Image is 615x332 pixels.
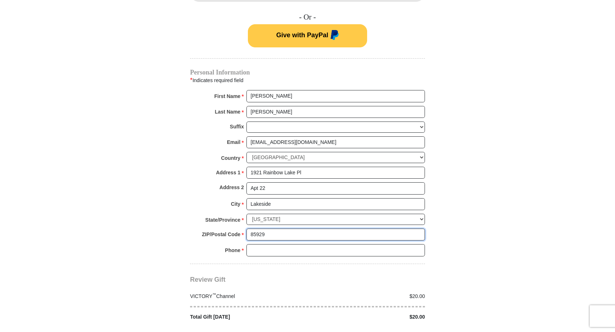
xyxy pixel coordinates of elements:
strong: First Name [214,91,240,101]
div: Indicates required field [190,76,425,85]
span: Review Gift [190,276,225,283]
strong: Last Name [215,107,241,117]
h4: - Or - [190,13,425,22]
div: VICTORY Channel [186,293,308,300]
img: paypal [328,30,339,42]
strong: State/Province [205,215,240,225]
strong: ZIP/Postal Code [202,229,241,239]
strong: Address 2 [219,182,244,192]
div: $20.00 [307,293,429,300]
sup: ™ [212,292,216,297]
strong: City [231,199,240,209]
strong: Email [227,137,240,147]
strong: Phone [225,245,241,255]
div: $20.00 [307,313,429,321]
span: Give with PayPal [276,31,328,39]
div: Total Gift [DATE] [186,313,308,321]
strong: Country [221,153,241,163]
button: Give with PayPal [248,24,367,47]
strong: Address 1 [216,167,241,178]
strong: Suffix [230,122,244,132]
h4: Personal Information [190,69,425,75]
